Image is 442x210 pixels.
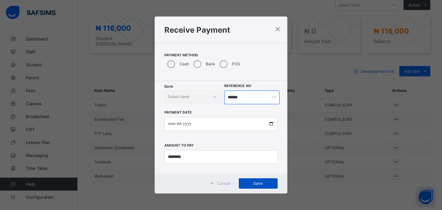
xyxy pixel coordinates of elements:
label: Amount to pay [164,143,194,148]
label: Reference No [224,84,251,88]
label: Payment Date [164,110,192,115]
span: Cancel [217,181,230,186]
h1: Receive Payment [164,25,278,35]
div: × [275,23,281,34]
span: Save [244,181,273,186]
label: Bank [206,61,215,66]
span: Payment Method [164,53,278,57]
label: POS [232,61,240,66]
label: Cash [180,61,189,66]
span: Bank [164,84,173,89]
